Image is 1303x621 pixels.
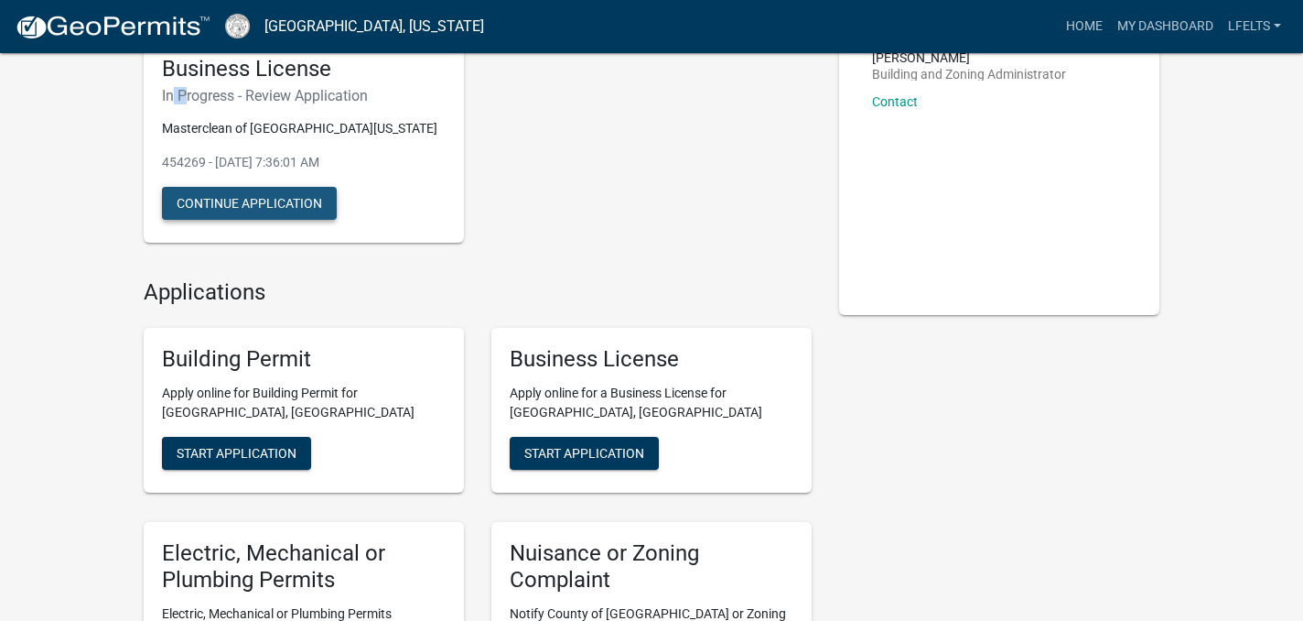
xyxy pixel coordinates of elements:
[510,540,793,594] h5: Nuisance or Zoning Complaint
[510,346,793,373] h5: Business License
[872,68,1066,81] p: Building and Zoning Administrator
[162,384,446,422] p: Apply online for Building Permit for [GEOGRAPHIC_DATA], [GEOGRAPHIC_DATA]
[1221,9,1288,44] a: lfelts
[225,14,250,38] img: Cook County, Georgia
[177,446,296,461] span: Start Application
[162,437,311,470] button: Start Application
[162,119,446,138] p: Masterclean of [GEOGRAPHIC_DATA][US_STATE]
[144,279,812,306] h4: Applications
[264,11,484,42] a: [GEOGRAPHIC_DATA], [US_STATE]
[162,346,446,373] h5: Building Permit
[162,87,446,104] h6: In Progress - Review Application
[162,153,446,172] p: 454269 - [DATE] 7:36:01 AM
[510,384,793,422] p: Apply online for a Business License for [GEOGRAPHIC_DATA], [GEOGRAPHIC_DATA]
[510,437,659,470] button: Start Application
[162,56,446,82] h5: Business License
[1059,9,1110,44] a: Home
[162,540,446,594] h5: Electric, Mechanical or Plumbing Permits
[872,94,918,109] a: Contact
[1110,9,1221,44] a: My Dashboard
[162,187,337,220] button: Continue Application
[524,446,644,461] span: Start Application
[872,51,1066,64] p: [PERSON_NAME]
